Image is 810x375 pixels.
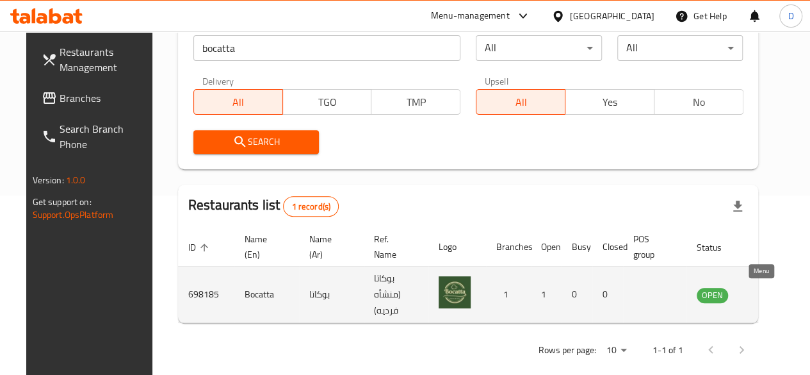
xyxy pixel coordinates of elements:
[199,93,278,112] span: All
[428,228,486,267] th: Logo
[592,228,623,267] th: Closed
[538,342,595,358] p: Rows per page:
[374,231,413,262] span: Ref. Name
[660,93,738,112] span: No
[562,228,592,267] th: Busy
[60,44,151,75] span: Restaurants Management
[531,228,562,267] th: Open
[371,89,460,115] button: TMP
[193,89,283,115] button: All
[283,196,339,217] div: Total records count
[476,89,565,115] button: All
[284,201,338,213] span: 1 record(s)
[531,267,562,323] td: 1
[66,172,86,188] span: 1.0.0
[485,76,508,85] label: Upsell
[31,113,161,160] a: Search Branch Phone
[178,267,234,323] td: 698185
[697,288,728,303] div: OPEN
[60,121,151,152] span: Search Branch Phone
[204,134,309,150] span: Search
[562,267,592,323] td: 0
[288,93,367,112] span: TGO
[697,288,728,303] span: OPEN
[234,267,299,323] td: Bocatta
[202,76,234,85] label: Delivery
[188,196,339,217] h2: Restaurants list
[571,93,649,112] span: Yes
[33,194,92,210] span: Get support on:
[654,89,743,115] button: No
[282,89,372,115] button: TGO
[431,8,510,24] div: Menu-management
[565,89,654,115] button: Yes
[299,267,364,323] td: بوكاتا
[178,228,798,323] table: enhanced table
[245,231,284,262] span: Name (En)
[33,206,114,223] a: Support.OpsPlatform
[188,240,213,255] span: ID
[377,93,455,112] span: TMP
[592,267,623,323] td: 0
[754,228,798,267] th: Action
[617,35,743,61] div: All
[486,228,531,267] th: Branches
[697,240,738,255] span: Status
[486,267,531,323] td: 1
[439,276,471,308] img: Bocatta
[60,90,151,106] span: Branches
[601,341,631,360] div: Rows per page:
[309,231,348,262] span: Name (Ar)
[193,35,460,61] input: Search for restaurant name or ID..
[652,342,683,358] p: 1-1 of 1
[31,83,161,113] a: Branches
[364,267,428,323] td: بوكاتا (منشأه فرديه)
[33,172,64,188] span: Version:
[570,9,654,23] div: [GEOGRAPHIC_DATA]
[722,191,753,222] div: Export file
[633,231,671,262] span: POS group
[193,130,320,154] button: Search
[788,9,793,23] span: D
[476,35,602,61] div: All
[31,37,161,83] a: Restaurants Management
[482,93,560,112] span: All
